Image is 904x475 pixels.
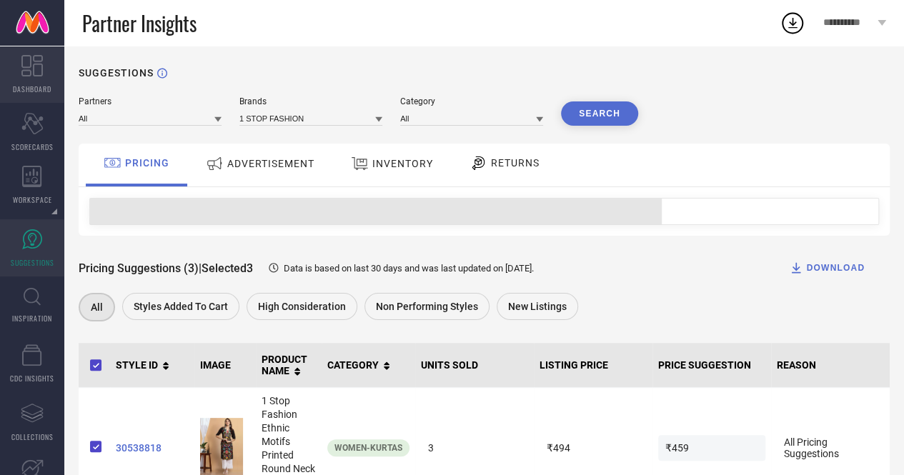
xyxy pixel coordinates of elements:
[79,67,154,79] h1: SUGGESTIONS
[110,343,194,388] th: STYLE ID
[11,141,54,152] span: SCORECARDS
[194,343,256,388] th: IMAGE
[12,313,52,324] span: INSPIRATION
[400,96,543,106] div: Category
[376,301,478,312] span: Non Performing Styles
[202,261,253,275] span: Selected 3
[125,157,169,169] span: PRICING
[10,373,54,384] span: CDC INSIGHTS
[777,429,884,466] span: All Pricing Suggestions
[534,343,652,388] th: LISTING PRICE
[540,435,647,461] span: ₹494
[284,263,534,274] span: Data is based on last 30 days and was last updated on [DATE] .
[256,343,322,388] th: PRODUCT NAME
[258,301,346,312] span: High Consideration
[82,9,197,38] span: Partner Insights
[200,418,243,475] img: zDmuUEVC_e080b2b60eaf49129d438f5e6a593f29.jpg
[79,96,222,106] div: Partners
[508,301,567,312] span: New Listings
[239,96,382,106] div: Brands
[658,435,765,461] span: ₹459
[771,254,883,282] button: DOWNLOAD
[415,343,534,388] th: UNITS SOLD
[11,257,54,268] span: SUGGESTIONS
[334,443,402,453] span: Women-Kurtas
[652,343,771,388] th: PRICE SUGGESTION
[771,343,890,388] th: REASON
[116,442,189,454] a: 30538818
[79,261,199,275] span: Pricing Suggestions (3)
[91,301,103,313] span: All
[372,158,433,169] span: INVENTORY
[322,343,415,388] th: CATEGORY
[789,261,865,275] div: DOWNLOAD
[134,301,228,312] span: Styles Added To Cart
[491,157,540,169] span: RETURNS
[199,261,202,275] span: |
[227,158,314,169] span: ADVERTISEMENT
[780,10,805,36] div: Open download list
[13,84,51,94] span: DASHBOARD
[13,194,52,205] span: WORKSPACE
[11,431,54,442] span: COLLECTIONS
[421,435,528,461] span: 3
[561,101,638,126] button: Search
